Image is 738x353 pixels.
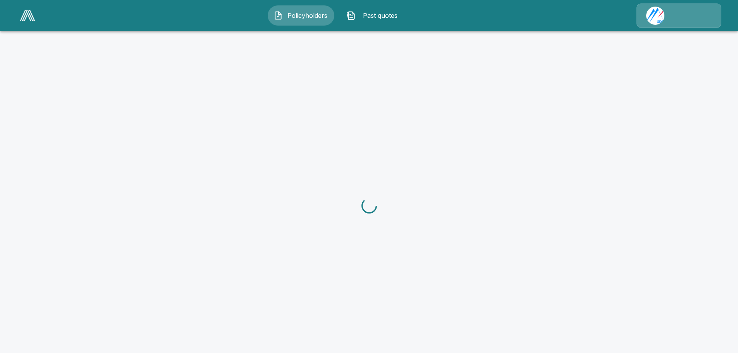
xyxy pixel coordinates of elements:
[274,11,283,20] img: Policyholders Icon
[286,11,329,20] span: Policyholders
[359,11,401,20] span: Past quotes
[268,5,334,26] button: Policyholders IconPolicyholders
[346,11,356,20] img: Past quotes Icon
[20,10,35,21] img: AA Logo
[341,5,407,26] button: Past quotes IconPast quotes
